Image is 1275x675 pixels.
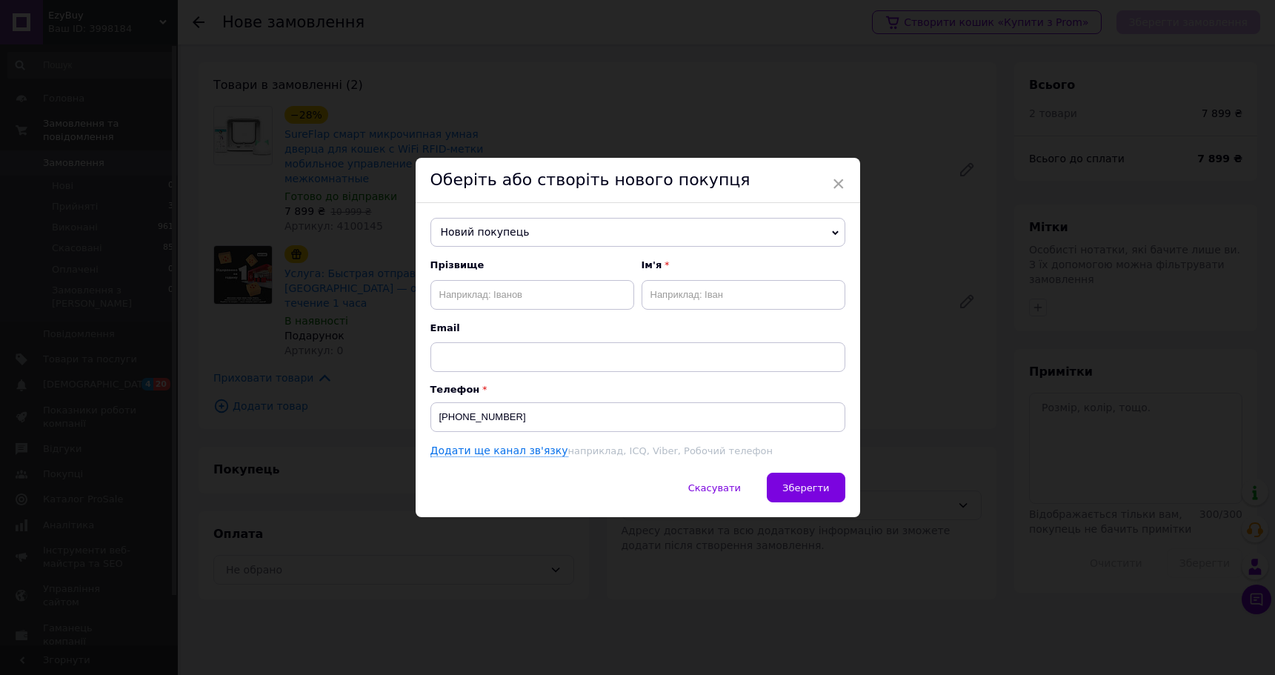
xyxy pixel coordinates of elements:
span: Скасувати [688,482,741,493]
p: Телефон [430,384,845,395]
button: Зберегти [767,473,845,502]
input: Наприклад: Іванов [430,280,634,310]
span: Ім'я [642,259,845,272]
span: Зберегти [782,482,829,493]
button: Скасувати [673,473,756,502]
a: Додати ще канал зв'язку [430,445,568,457]
span: Новий покупець [430,218,845,247]
span: × [832,171,845,196]
input: Наприклад: Іван [642,280,845,310]
span: Email [430,322,845,335]
span: наприклад, ICQ, Viber, Робочий телефон [568,445,773,456]
div: Оберіть або створіть нового покупця [416,158,860,203]
span: Прізвище [430,259,634,272]
input: +38 096 0000000 [430,402,845,432]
